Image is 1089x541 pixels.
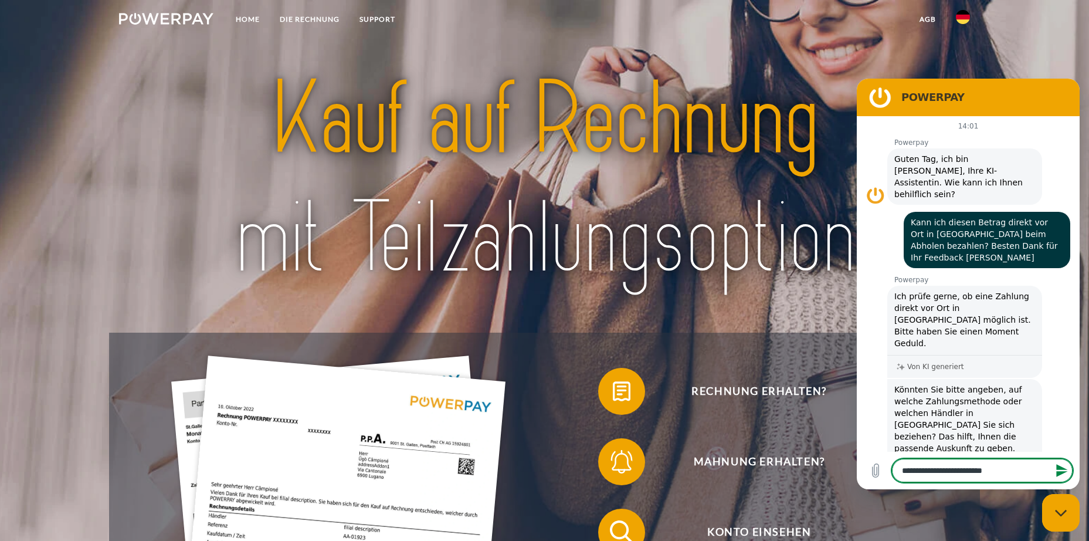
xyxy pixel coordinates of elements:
[598,438,903,485] button: Mahnung erhalten?
[119,13,213,25] img: logo-powerpay-white.svg
[910,9,946,30] a: agb
[615,438,903,485] span: Mahnung erhalten?
[161,54,928,304] img: title-powerpay_de.svg
[350,9,405,30] a: SUPPORT
[615,368,903,415] span: Rechnung erhalten?
[226,9,270,30] a: Home
[607,447,636,476] img: qb_bell.svg
[857,79,1080,489] iframe: Messaging-Fenster
[956,10,970,24] img: de
[270,9,350,30] a: DIE RECHNUNG
[598,368,903,415] button: Rechnung erhalten?
[1042,494,1080,532] iframe: Schaltfläche zum Öffnen des Messaging-Fensters; Konversation läuft
[607,377,636,406] img: qb_bill.svg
